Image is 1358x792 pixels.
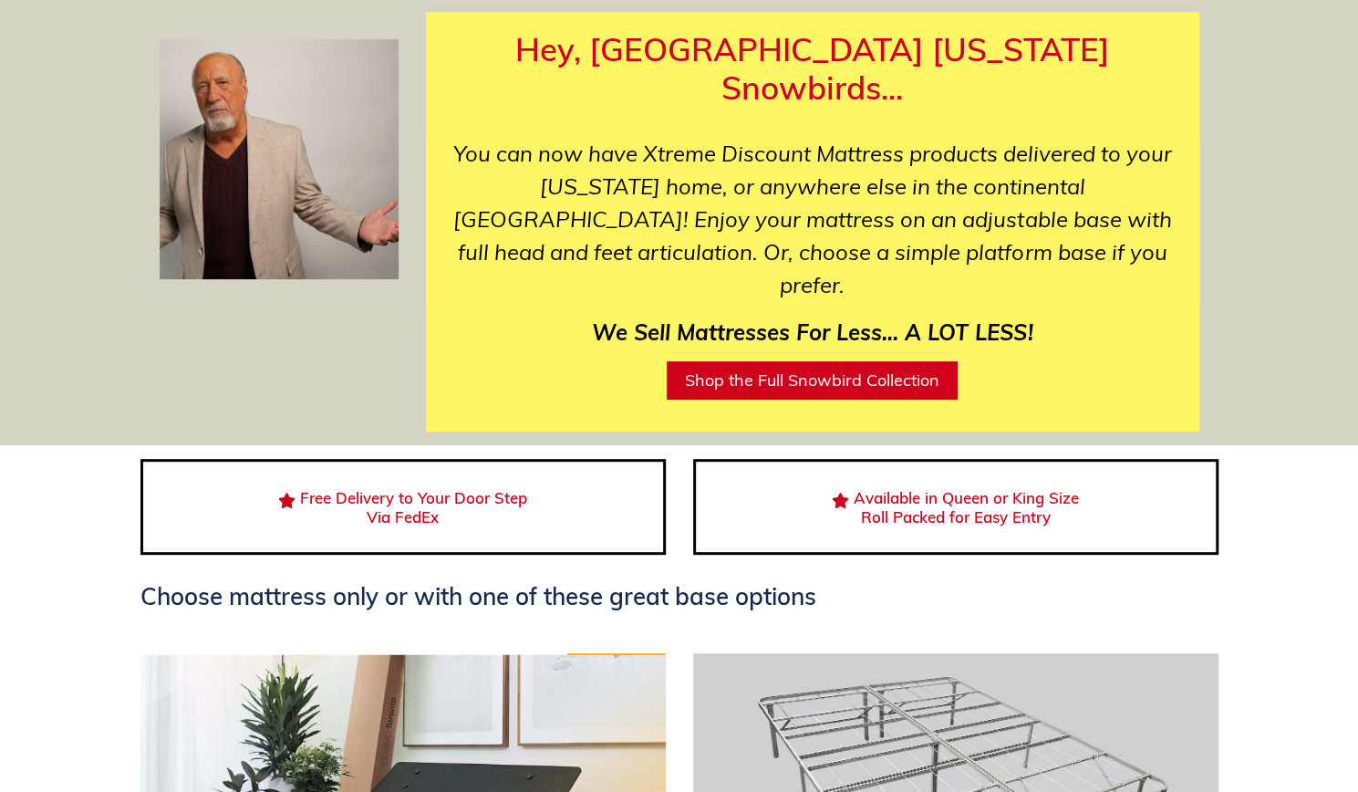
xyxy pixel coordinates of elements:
h4: Free Delivery to Your Door Step Via FedEx [143,480,663,536]
i: You can now have Xtreme Discount Mattress products delivered to your [US_STATE] home, or anywhere... [453,140,1172,298]
h4: Available in Queen or King Size Roll Packed for Easy Entry [696,480,1216,536]
a: Shop the Full Snowbird Collection [667,361,958,400]
h3: We Sell Mattresses For Less... A LOT LESS! [426,310,1199,346]
h1: Hey, [GEOGRAPHIC_DATA] [US_STATE] Snowbirds... [426,12,1199,107]
img: georgenew-1682001617442_263x.jpg [160,39,399,279]
h3: Choose mattress only or with one of these great base options [140,582,1218,610]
